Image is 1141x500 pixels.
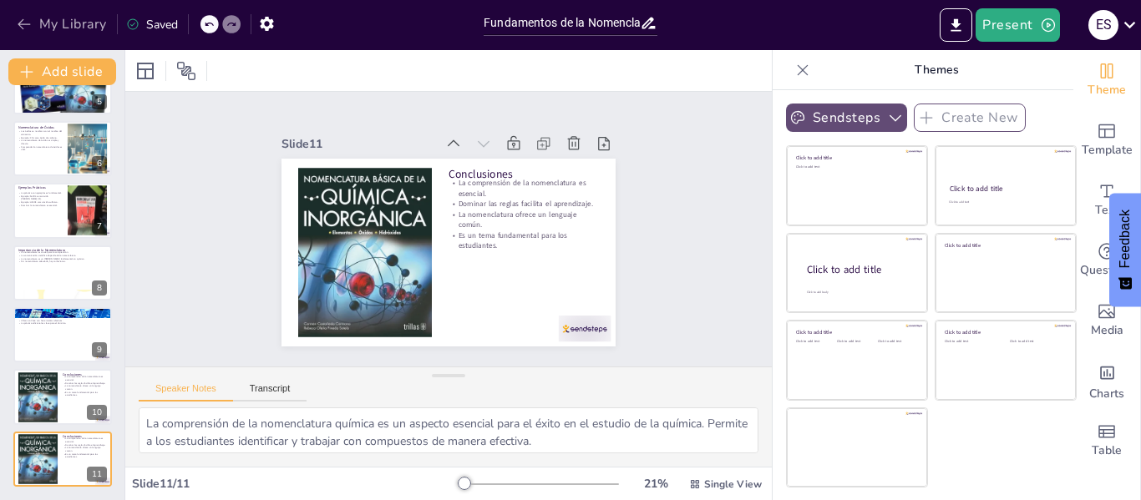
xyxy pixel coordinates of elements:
[1080,261,1134,280] span: Questions
[63,452,107,458] p: Es un tema fundamental para los estudiantes.
[976,8,1059,42] button: Present
[940,8,972,42] button: Export to PowerPoint
[1010,340,1062,344] div: Click to add text
[87,405,107,420] div: 10
[837,340,875,344] div: Click to add text
[796,329,915,336] div: Click to add title
[796,154,915,161] div: Click to add title
[13,183,112,238] div: 7
[92,219,107,234] div: 7
[92,280,107,295] div: 8
[18,247,107,252] p: Importancia de la Nomenclatura
[1088,10,1118,40] div: E S
[18,251,107,255] p: La nomenclatura es crucial para la comprensión.
[132,476,459,492] div: Slide 11 / 11
[13,59,112,114] div: 5
[945,241,1064,248] div: Click to add title
[176,61,196,81] span: Position
[18,145,63,151] p: Comprender la nomenclatura de óxidos es vital.
[786,104,907,132] button: Sendsteps
[18,254,107,257] p: La comunicación científica depende de la nomenclatura.
[13,121,112,176] div: 6
[636,476,676,492] div: 21 %
[63,443,107,447] p: Dominar las reglas facilita el aprendizaje.
[18,201,63,205] p: Ejemplo: H2SO4 como ácido sulfúrico.
[704,477,762,491] span: Single View
[1073,230,1140,290] div: Get real-time input from your audience
[92,94,107,109] div: 5
[446,230,598,266] p: Es un tema fundamental para los estudiantes.
[1073,50,1140,110] div: Change the overall theme
[950,184,1061,194] div: Click to add title
[949,200,1060,205] div: Click to add text
[63,391,107,396] p: Es un tema fundamental para los estudiantes.
[18,192,63,195] p: La práctica con ejemplos es fundamental.
[1073,411,1140,471] div: Add a table
[1095,201,1118,220] span: Text
[13,307,112,362] div: 9
[8,58,116,85] button: Add slide
[92,342,107,357] div: 9
[878,340,915,344] div: Click to add text
[807,263,914,277] div: Click to add title
[18,130,63,136] p: Los óxidos se nombran con el nombre del elemento.
[1073,170,1140,230] div: Add text boxes
[63,447,107,452] p: La nomenclatura ofrece un lenguaje común.
[18,313,107,316] p: Consultar libros de texto es recomendable.
[63,371,107,376] p: Conclusiones
[484,11,640,35] input: Insert title
[18,204,63,207] p: Dominar la nomenclatura es esencial.
[63,437,107,443] p: La comprensión de la nomenclatura es esencial.
[87,467,107,482] div: 11
[18,260,107,264] p: Sin nomenclatura adecuada, hay confusiones.
[1089,385,1124,403] span: Charts
[1088,8,1118,42] button: E S
[1073,110,1140,170] div: Add ready made slides
[807,290,912,295] div: Click to add body
[139,407,758,453] textarea: La comprensión de la nomenclatura química es un aspecto esencial para el éxito en el estudio de l...
[139,383,233,402] button: Speaker Notes
[63,381,107,385] p: Dominar las reglas facilita el aprendizaje.
[945,329,1064,336] div: Click to add title
[1092,442,1122,460] span: Table
[18,322,107,326] p: La práctica adicional es clave para el dominio.
[18,194,63,200] p: Ejemplo: Fe2O3 como óxido [PERSON_NAME] (III).
[1109,193,1141,306] button: Feedback - Show survey
[796,165,915,169] div: Click to add text
[1091,321,1123,340] span: Media
[13,369,112,424] div: 10
[18,257,107,260] p: La nomenclatura es un [PERSON_NAME] fundamental en química.
[126,17,178,33] div: Saved
[13,432,112,487] div: 11
[132,58,159,84] div: Layout
[1073,351,1140,411] div: Add charts and graphs
[18,136,63,139] p: Ejemplo: CO como óxido de carbono.
[1118,210,1133,268] span: Feedback
[454,167,605,198] p: Conclusiones
[796,340,834,344] div: Click to add text
[63,434,107,439] p: Conclusiones
[1073,290,1140,351] div: Add images, graphics, shapes or video
[449,210,601,246] p: La nomenclatura ofrece un lenguaje común.
[914,104,1026,132] button: Create New
[13,11,114,38] button: My Library
[92,156,107,171] div: 6
[1082,141,1133,159] span: Template
[291,119,445,150] div: Slide 11
[18,319,107,322] p: Videos en línea son herramientas efectivas.
[451,199,601,225] p: Dominar las reglas facilita el aprendizaje.
[63,375,107,381] p: La comprensión de la nomenclatura es esencial.
[13,245,112,301] div: 8
[18,125,63,130] p: Nomenclatura de Óxidos
[816,50,1057,90] p: Themes
[18,316,107,320] p: Sitios web educativos ofrecen recursos útiles.
[63,384,107,390] p: La nomenclatura ofrece un lenguaje común.
[18,185,63,190] p: Ejemplos Prácticos
[945,340,997,344] div: Click to add text
[18,310,107,315] p: Recursos Adicionales
[452,178,604,215] p: La comprensión de la nomenclatura es esencial.
[1088,81,1126,99] span: Theme
[233,383,307,402] button: Transcript
[18,139,63,145] p: La nomenclatura de óxidos es simple y directa.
